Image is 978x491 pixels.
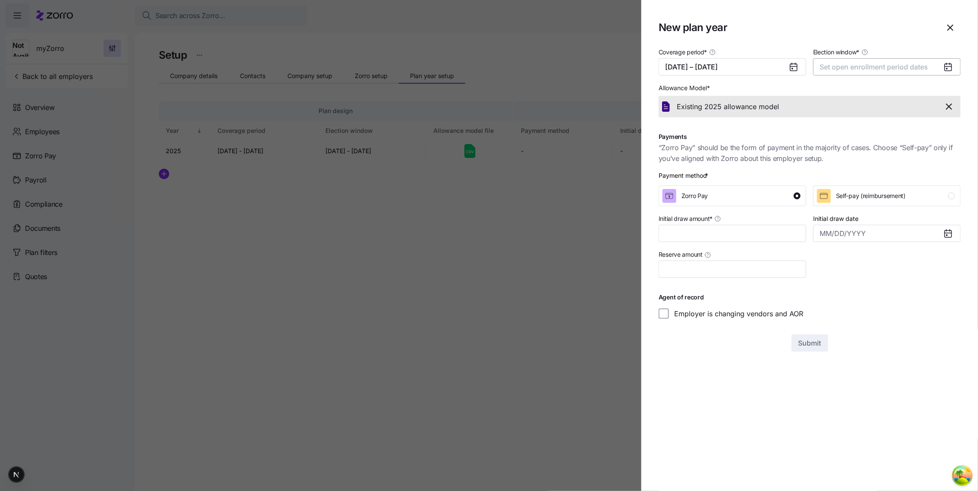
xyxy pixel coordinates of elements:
button: Open Tanstack query devtools [954,467,971,484]
span: Self-pay (reimbursement) [836,192,905,200]
button: Submit [792,334,828,352]
button: [DATE] – [DATE] [659,58,806,76]
input: MM/DD/YYYY [813,225,961,242]
span: “Zorro Pay” should be the form of payment in the majority of cases. Choose “Self-pay” only if you... [659,142,961,164]
span: Zorro Pay [681,192,708,200]
h1: New plan year [659,21,933,34]
h1: Payments [659,133,961,141]
span: Reserve amount [659,250,703,259]
span: Allowance Model * [659,84,710,92]
div: Payment method [659,171,710,180]
h1: Agent of record [659,293,961,301]
button: Set open enrollment period dates [813,58,961,76]
span: Existing 2025 allowance model [677,101,779,112]
label: Initial draw date [813,214,858,223]
span: Set open enrollment period dates [820,63,928,71]
span: Coverage period * [659,48,707,57]
span: Election window * [813,48,860,57]
span: Submit [798,338,821,348]
span: Initial draw amount * [659,214,713,223]
label: Employer is changing vendors and AOR [669,308,803,319]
